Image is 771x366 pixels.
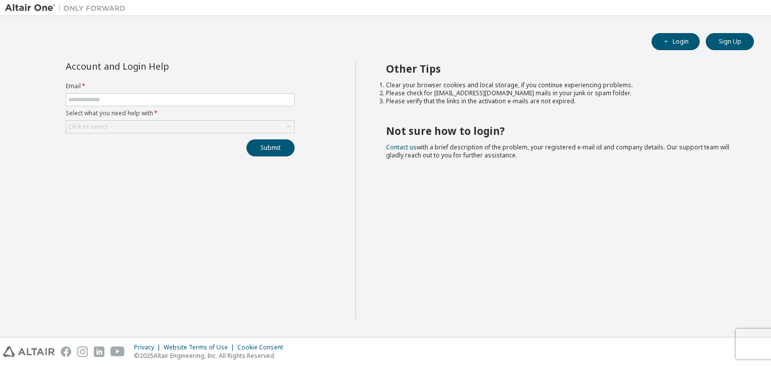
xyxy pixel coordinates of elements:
li: Please check for [EMAIL_ADDRESS][DOMAIN_NAME] mails in your junk or spam folder. [386,89,736,97]
span: with a brief description of the problem, your registered e-mail id and company details. Our suppo... [386,143,729,159]
div: Cookie Consent [237,343,289,351]
button: Submit [246,139,295,156]
img: facebook.svg [61,346,71,357]
img: youtube.svg [110,346,125,357]
li: Please verify that the links in the activation e-mails are not expired. [386,97,736,105]
a: Contact us [386,143,417,151]
div: Click to select [68,123,107,131]
div: Account and Login Help [66,62,249,70]
li: Clear your browser cookies and local storage, if you continue experiencing problems. [386,81,736,89]
img: Altair One [5,3,131,13]
img: linkedin.svg [94,346,104,357]
h2: Not sure how to login? [386,124,736,137]
button: Login [652,33,700,50]
h2: Other Tips [386,62,736,75]
button: Sign Up [706,33,754,50]
label: Email [66,82,295,90]
label: Select what you need help with [66,109,295,117]
p: © 2025 Altair Engineering, Inc. All Rights Reserved. [134,351,289,360]
div: Privacy [134,343,164,351]
img: altair_logo.svg [3,346,55,357]
div: Website Terms of Use [164,343,237,351]
img: instagram.svg [77,346,88,357]
div: Click to select [66,121,294,133]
